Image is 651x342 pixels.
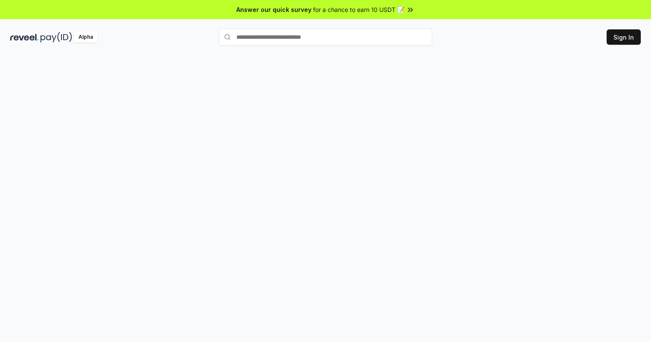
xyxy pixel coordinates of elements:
span: Answer our quick survey [236,5,311,14]
img: reveel_dark [10,32,39,43]
span: for a chance to earn 10 USDT 📝 [313,5,404,14]
button: Sign In [607,29,641,45]
div: Alpha [74,32,98,43]
img: pay_id [41,32,72,43]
